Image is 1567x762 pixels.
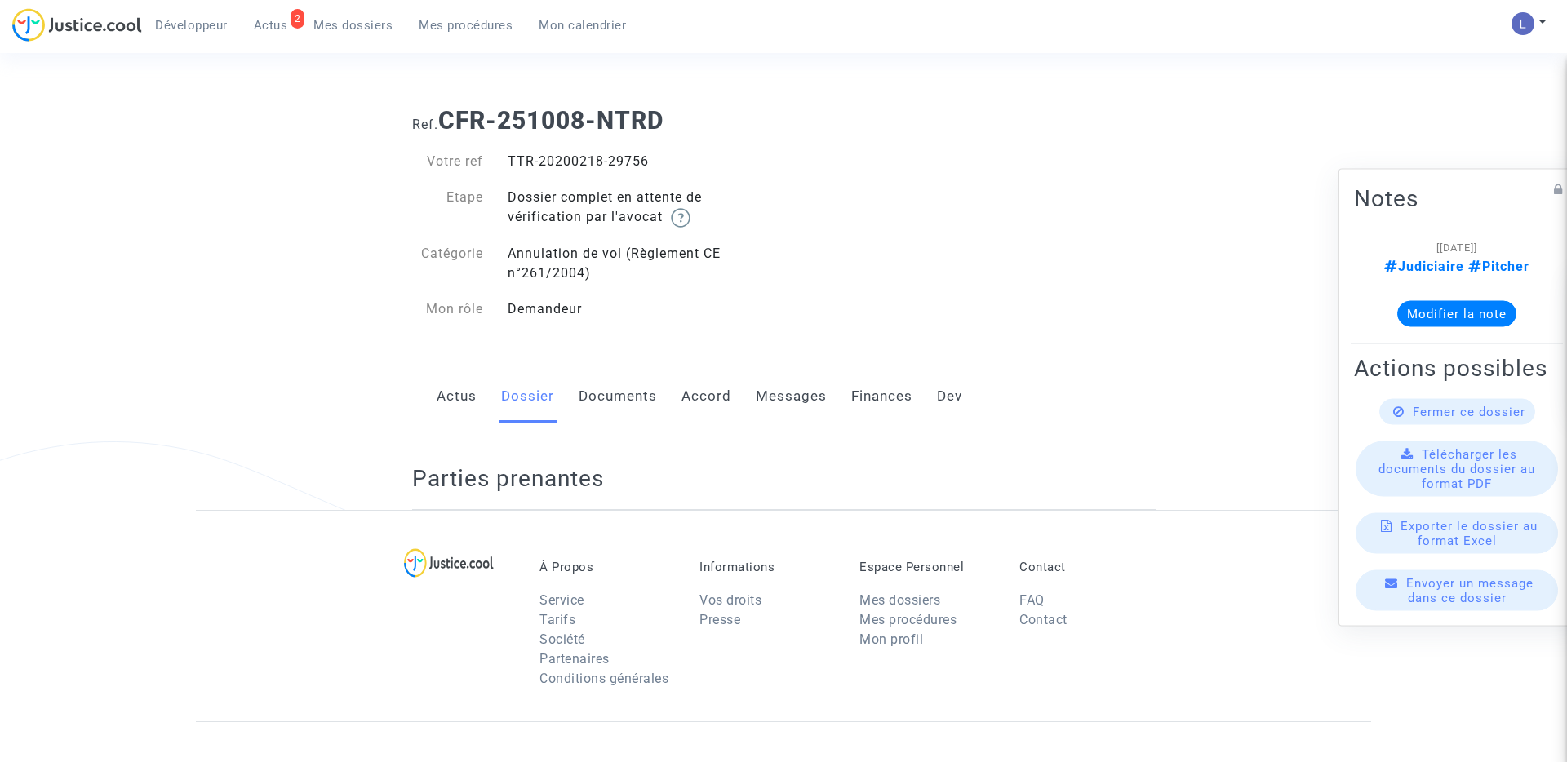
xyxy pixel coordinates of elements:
[254,18,288,33] span: Actus
[1406,576,1534,605] span: Envoyer un message dans ce dossier
[1401,519,1538,548] span: Exporter le dossier au format Excel
[859,631,923,647] a: Mon profil
[859,592,940,608] a: Mes dossiers
[539,671,668,686] a: Conditions générales
[495,188,783,228] div: Dossier complet en attente de vérification par l'avocat
[142,13,241,38] a: Développeur
[1019,612,1068,627] a: Contact
[155,18,228,33] span: Développeur
[300,13,406,38] a: Mes dossiers
[1019,592,1045,608] a: FAQ
[501,370,554,423] a: Dossier
[539,612,575,627] a: Tarifs
[1464,259,1529,274] span: Pitcher
[495,244,783,283] div: Annulation de vol (Règlement CE n°261/2004)
[419,18,513,33] span: Mes procédures
[412,464,1168,493] h2: Parties prenantes
[1436,241,1477,254] span: [[DATE]]
[241,13,301,38] a: 2Actus
[406,13,526,38] a: Mes procédures
[495,299,783,319] div: Demandeur
[1019,560,1155,574] p: Contact
[937,370,962,423] a: Dev
[699,612,740,627] a: Presse
[859,560,995,574] p: Espace Personnel
[400,244,496,283] div: Catégorie
[859,612,957,627] a: Mes procédures
[412,117,438,132] span: Ref.
[579,370,657,423] a: Documents
[12,8,142,42] img: jc-logo.svg
[539,560,675,574] p: À Propos
[671,208,690,228] img: help.svg
[1413,405,1525,419] span: Fermer ce dossier
[681,370,731,423] a: Accord
[400,299,496,319] div: Mon rôle
[291,9,305,29] div: 2
[437,370,477,423] a: Actus
[526,13,639,38] a: Mon calendrier
[1384,259,1464,274] span: Judiciaire
[404,548,495,578] img: logo-lg.svg
[1378,447,1535,491] span: Télécharger les documents du dossier au format PDF
[1512,12,1534,35] img: AATXAJzI13CaqkJmx-MOQUbNyDE09GJ9dorwRvFSQZdH=s96-c
[1354,354,1560,383] h2: Actions possibles
[400,152,496,171] div: Votre ref
[1397,301,1516,327] button: Modifier la note
[539,631,585,647] a: Société
[1354,184,1560,213] h2: Notes
[539,18,626,33] span: Mon calendrier
[539,651,610,667] a: Partenaires
[539,592,584,608] a: Service
[756,370,827,423] a: Messages
[400,188,496,228] div: Etape
[851,370,912,423] a: Finances
[699,560,835,574] p: Informations
[699,592,761,608] a: Vos droits
[495,152,783,171] div: TTR-20200218-29756
[438,106,664,135] b: CFR-251008-NTRD
[313,18,393,33] span: Mes dossiers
